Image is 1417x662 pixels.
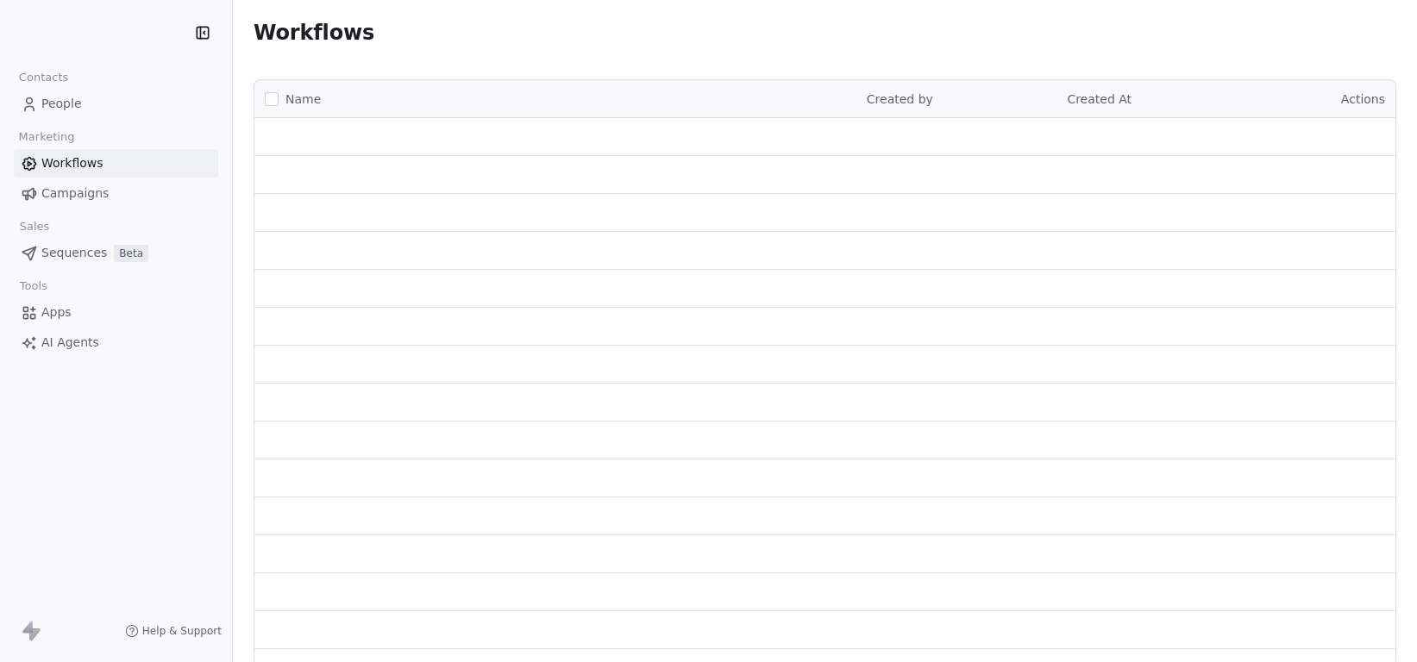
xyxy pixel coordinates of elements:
[14,328,218,357] a: AI Agents
[41,244,107,262] span: Sequences
[254,21,374,45] span: Workflows
[1341,92,1385,106] span: Actions
[14,90,218,118] a: People
[125,624,222,638] a: Help & Support
[867,92,933,106] span: Created by
[285,91,321,109] span: Name
[12,214,57,240] span: Sales
[114,245,148,262] span: Beta
[11,65,76,91] span: Contacts
[14,149,218,178] a: Workflows
[41,334,99,352] span: AI Agents
[14,179,218,208] a: Campaigns
[41,303,72,322] span: Apps
[41,154,103,172] span: Workflows
[14,298,218,327] a: Apps
[41,95,82,113] span: People
[12,273,54,299] span: Tools
[142,624,222,638] span: Help & Support
[41,184,109,203] span: Campaigns
[11,124,82,150] span: Marketing
[1067,92,1132,106] span: Created At
[14,239,218,267] a: SequencesBeta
